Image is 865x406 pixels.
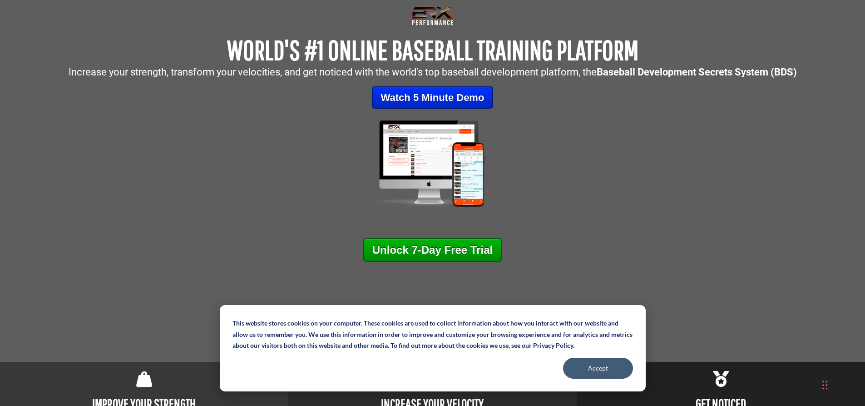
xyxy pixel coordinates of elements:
iframe: Chat Widget [736,308,865,406]
div: Drag [822,371,828,399]
button: Accept [563,358,633,379]
div: Cookie banner [220,305,646,391]
span: WORLD'S #1 ONLINE BASEBALL TRAINING PLATFORM [227,34,638,65]
img: Mockup-2-large [361,118,504,209]
p: This website stores cookies on your computer. These cookies are used to collect information about... [232,318,633,351]
strong: Baseball Development Secrets System (BDS) [597,66,797,78]
a: Unlock 7-Day Free Trial [363,238,502,262]
img: Transparent-Black-BRX-Logo-White-Performance [410,5,455,27]
p: Increase your strength, transform your velocities, and get noticed with the world's top baseball ... [5,67,860,77]
a: Watch 5 Minute Demo [372,86,494,109]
